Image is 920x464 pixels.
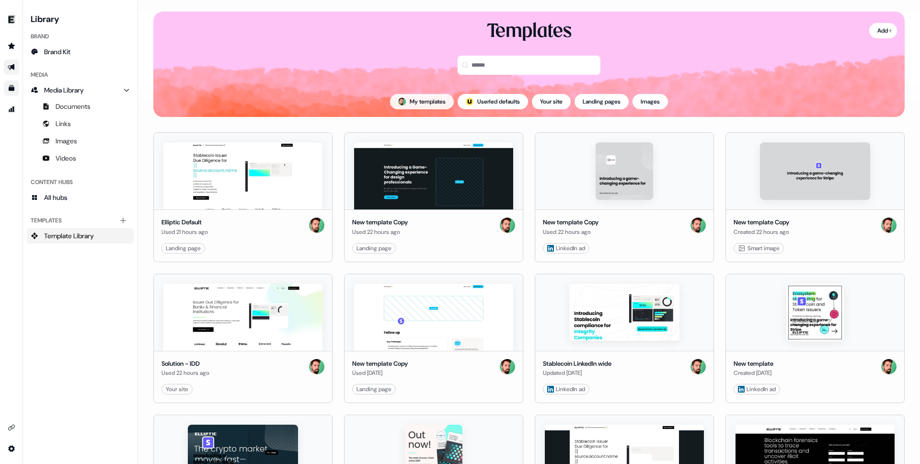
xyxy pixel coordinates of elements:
span: Videos [56,153,76,163]
img: userled logo [466,98,473,105]
a: Go to integrations [4,441,19,456]
div: Brand [27,29,134,44]
div: Media [27,67,134,82]
span: All hubs [44,193,68,202]
img: New template Copy [354,284,513,351]
button: userled logo;Userled defaults [458,94,528,109]
a: Links [27,116,134,131]
span: Images [56,136,77,146]
span: Brand Kit [44,47,70,57]
button: Your site [532,94,571,109]
button: Elliptic DefaultElliptic DefaultUsed 21 hours agoPhillLanding page [153,132,333,262]
button: New template CopyNew template CopyCreated 22 hours agoPhill Smart image [725,132,905,262]
a: Go to templates [4,81,19,96]
img: Stablecoin LinkedIn wide [569,284,679,341]
a: Videos [27,151,134,166]
div: Created 22 hours ago [734,227,789,237]
a: All hubs [27,190,134,205]
div: Your site [166,384,188,394]
div: Used 22 hours ago [161,368,209,378]
button: Stablecoin LinkedIn wide Stablecoin LinkedIn wideUpdated [DATE]Phill LinkedIn ad [535,274,714,404]
div: Used 22 hours ago [543,227,598,237]
img: Phill [309,218,324,233]
div: Templates [487,19,572,44]
img: Phill [690,359,706,374]
div: Stablecoin LinkedIn wide [543,359,611,369]
div: Solution - IDD [161,359,209,369]
button: Landing pages [575,94,629,109]
div: Landing page [356,244,391,253]
img: Phill [500,359,515,374]
a: Images [27,133,134,149]
div: LinkedIn ad [738,384,776,394]
span: Documents [56,102,91,111]
button: New template CopyNew template CopyUsed 22 hours agoPhillLanding page [344,132,523,262]
div: Smart image [738,244,780,253]
img: Phill [398,98,406,105]
div: New template Copy [352,359,408,369]
a: Go to attribution [4,102,19,117]
a: Go to prospects [4,38,19,54]
img: New template Copy [596,142,653,200]
span: Template Library [44,231,94,241]
button: Add [869,23,897,38]
img: New template [786,284,844,341]
button: New template CopyNew template CopyUsed [DATE]PhillLanding page [344,274,523,404]
div: Elliptic Default [161,218,208,227]
img: Solution - IDD [163,284,322,351]
div: New template Copy [734,218,789,227]
div: Created [DATE] [734,368,773,378]
button: Images [632,94,668,109]
div: Templates [27,213,134,228]
div: Used 22 hours ago [352,227,408,237]
h3: Library [27,12,134,25]
img: Phill [309,359,324,374]
a: Go to integrations [4,420,19,435]
a: Go to outbound experience [4,59,19,75]
div: Updated [DATE] [543,368,611,378]
img: Phill [881,218,897,233]
div: Used 21 hours ago [161,227,208,237]
div: New template Copy [543,218,598,227]
img: Elliptic Default [163,142,322,209]
img: Phill [690,218,706,233]
button: Solution - IDDSolution - IDDUsed 22 hours agoPhillYour site [153,274,333,404]
a: Media Library [27,82,134,98]
img: New template Copy [760,142,870,200]
div: Landing page [356,384,391,394]
button: New template CopyNew template CopyUsed 22 hours agoPhill LinkedIn ad [535,132,714,262]
div: Landing page [166,244,201,253]
div: Used [DATE] [352,368,408,378]
span: Media Library [44,85,84,95]
img: New template Copy [354,142,513,209]
div: Content Hubs [27,174,134,190]
button: My templates [390,94,454,109]
a: Documents [27,99,134,114]
div: New template Copy [352,218,408,227]
img: Phill [500,218,515,233]
div: LinkedIn ad [547,384,585,394]
div: New template [734,359,773,369]
div: ; [466,98,473,105]
a: Template Library [27,228,134,244]
a: Brand Kit [27,44,134,59]
button: New templateNew templateCreated [DATE]Phill LinkedIn ad [725,274,905,404]
span: Links [56,119,71,128]
img: Phill [881,359,897,374]
div: LinkedIn ad [547,244,585,253]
